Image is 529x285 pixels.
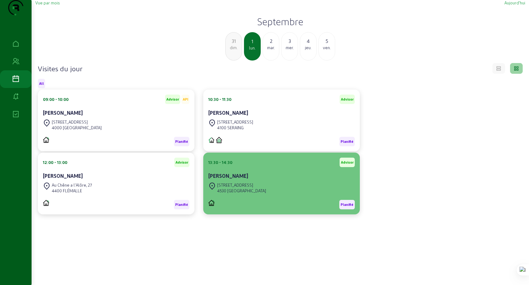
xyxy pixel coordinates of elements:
[319,37,335,45] div: 5
[208,200,215,206] img: PVELEC
[175,139,188,144] span: Planifié
[35,16,525,27] h2: Septembre
[43,137,49,143] img: PVELEC
[35,0,60,5] span: Vue par mois
[341,160,354,165] span: Advisor
[300,45,316,50] div: jeu.
[216,137,222,143] img: CITI
[43,110,83,116] cam-card-title: [PERSON_NAME]
[226,45,242,50] div: dim.
[263,37,279,45] div: 2
[245,45,260,51] div: lun.
[52,188,92,194] div: 4400 FLÉMALLE
[166,97,179,102] span: Advisor
[217,125,253,131] div: 4100 SERAING
[217,188,266,194] div: 4530 [GEOGRAPHIC_DATA]
[504,0,525,5] span: Aujourd'hui
[43,173,83,179] cam-card-title: [PERSON_NAME]
[38,64,82,73] h4: Visites du jour
[52,119,102,125] div: [STREET_ADDRESS]
[217,119,253,125] div: [STREET_ADDRESS]
[226,37,242,45] div: 31
[208,137,215,143] img: CIME
[208,96,231,102] div: 10:30 - 11:30
[183,97,188,102] span: API
[245,38,260,45] div: 1
[52,125,102,131] div: 4000 [GEOGRAPHIC_DATA]
[217,182,266,188] div: [STREET_ADDRESS]
[175,160,188,165] span: Advisor
[43,96,68,102] div: 09:00 - 10:00
[208,110,248,116] cam-card-title: [PERSON_NAME]
[43,160,67,165] div: 12:00 - 13:00
[341,139,354,144] span: Planifié
[43,200,49,206] img: PVELEC
[300,37,316,45] div: 4
[39,81,44,86] span: All
[208,160,232,165] div: 13:30 - 14:30
[282,37,298,45] div: 3
[52,182,92,188] div: Au Chêne a l'Alôre, 27
[341,97,354,102] span: Advisor
[175,202,188,207] span: Planifié
[341,202,354,207] span: Planifié
[263,45,279,50] div: mar.
[319,45,335,50] div: ven.
[282,45,298,50] div: mer.
[208,173,248,179] cam-card-title: [PERSON_NAME]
